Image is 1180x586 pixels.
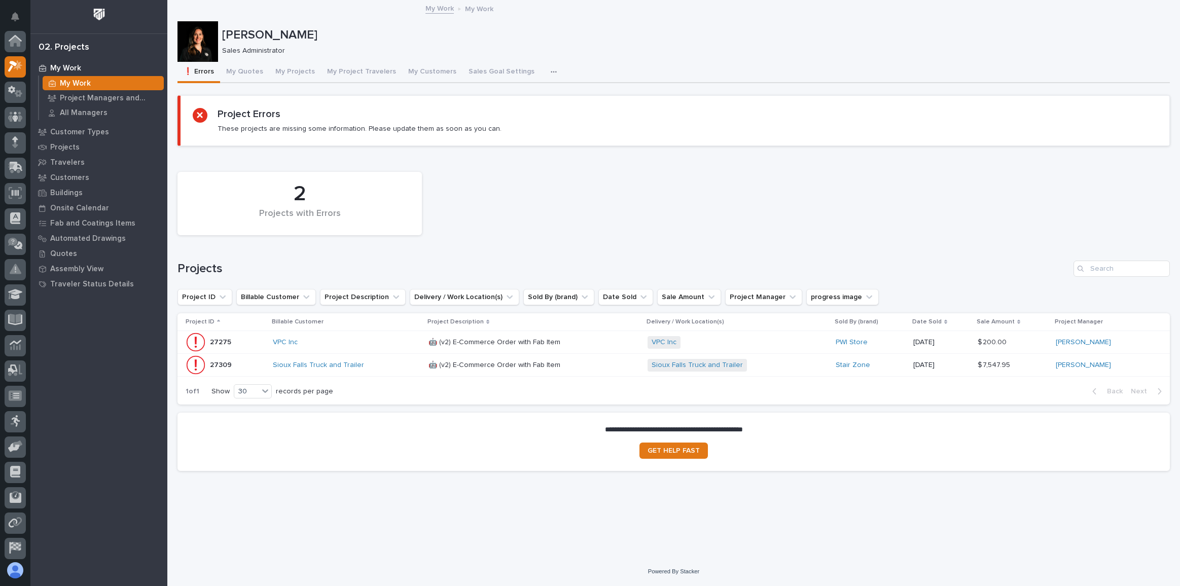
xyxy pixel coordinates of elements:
p: All Managers [60,108,108,118]
tr: 2727527275 VPC Inc 🤖 (v2) E-Commerce Order with Fab Item🤖 (v2) E-Commerce Order with Fab Item VPC... [177,331,1170,354]
button: Sales Goal Settings [462,62,541,83]
a: Quotes [30,246,167,261]
p: [DATE] [913,338,970,347]
p: Project Manager [1055,316,1103,327]
a: Onsite Calendar [30,200,167,215]
button: Project ID [177,289,232,305]
button: users-avatar [5,560,26,581]
p: Project ID [186,316,214,327]
p: [DATE] [913,361,970,370]
p: My Work [60,79,91,88]
a: Sioux Falls Truck and Trailer [273,361,364,370]
a: Customers [30,170,167,185]
p: My Work [465,3,493,14]
input: Search [1074,261,1170,277]
a: My Work [30,60,167,76]
p: Travelers [50,158,85,167]
a: VPC Inc [273,338,298,347]
div: 02. Projects [39,42,89,53]
p: [PERSON_NAME] [222,28,1166,43]
a: Powered By Stacker [648,568,699,574]
p: Onsite Calendar [50,204,109,213]
p: Assembly View [50,265,103,274]
a: My Work [39,76,167,90]
h2: Project Errors [218,108,280,120]
button: Sold By (brand) [523,289,594,305]
h1: Projects [177,262,1069,276]
button: Billable Customer [236,289,316,305]
button: My Projects [269,62,321,83]
div: Projects with Errors [195,208,405,230]
div: Notifications [13,12,26,28]
p: 🤖 (v2) E-Commerce Order with Fab Item [428,336,562,347]
a: VPC Inc [652,338,676,347]
p: My Work [50,64,81,73]
a: [PERSON_NAME] [1056,338,1111,347]
button: My Customers [402,62,462,83]
div: 30 [234,386,259,397]
p: 1 of 1 [177,379,207,404]
a: My Work [425,2,454,14]
button: Date Sold [598,289,653,305]
p: $ 7,547.95 [978,359,1012,370]
a: Stair Zone [836,361,870,370]
p: Billable Customer [272,316,324,327]
button: Next [1127,387,1170,396]
button: Project Manager [725,289,802,305]
p: Quotes [50,249,77,259]
p: Automated Drawings [50,234,126,243]
p: These projects are missing some information. Please update them as soon as you can. [218,124,502,133]
span: Next [1131,387,1153,396]
a: Customer Types [30,124,167,139]
a: All Managers [39,105,167,120]
p: $ 200.00 [978,336,1009,347]
a: Sioux Falls Truck and Trailer [652,361,743,370]
p: Delivery / Work Location(s) [647,316,724,327]
a: Project Managers and Engineers [39,91,167,105]
p: Project Description [427,316,484,327]
a: Automated Drawings [30,231,167,246]
button: My Quotes [220,62,269,83]
span: GET HELP FAST [648,447,700,454]
p: 27275 [210,336,233,347]
a: [PERSON_NAME] [1056,361,1111,370]
button: progress image [806,289,879,305]
p: Sales Administrator [222,47,1162,55]
a: Projects [30,139,167,155]
a: PWI Store [836,338,868,347]
p: Buildings [50,189,83,198]
p: Customers [50,173,89,182]
img: Workspace Logo [90,5,109,24]
p: Sold By (brand) [835,316,878,327]
p: 🤖 (v2) E-Commerce Order with Fab Item [428,359,562,370]
a: GET HELP FAST [639,443,708,459]
button: Sale Amount [657,289,721,305]
p: Projects [50,143,80,152]
p: Show [211,387,230,396]
p: Project Managers and Engineers [60,94,160,103]
p: Fab and Coatings Items [50,219,135,228]
div: 2 [195,181,405,207]
a: Buildings [30,185,167,200]
tr: 2730927309 Sioux Falls Truck and Trailer 🤖 (v2) E-Commerce Order with Fab Item🤖 (v2) E-Commerce O... [177,354,1170,377]
a: Travelers [30,155,167,170]
button: My Project Travelers [321,62,402,83]
p: 27309 [210,359,234,370]
p: records per page [276,387,333,396]
a: Traveler Status Details [30,276,167,291]
button: Notifications [5,6,26,27]
button: Delivery / Work Location(s) [410,289,519,305]
button: ❗ Errors [177,62,220,83]
span: Back [1101,387,1123,396]
p: Traveler Status Details [50,280,134,289]
button: Project Description [320,289,406,305]
a: Fab and Coatings Items [30,215,167,231]
button: Back [1084,387,1127,396]
p: Sale Amount [977,316,1015,327]
a: Assembly View [30,261,167,276]
p: Date Sold [912,316,942,327]
p: Customer Types [50,128,109,137]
